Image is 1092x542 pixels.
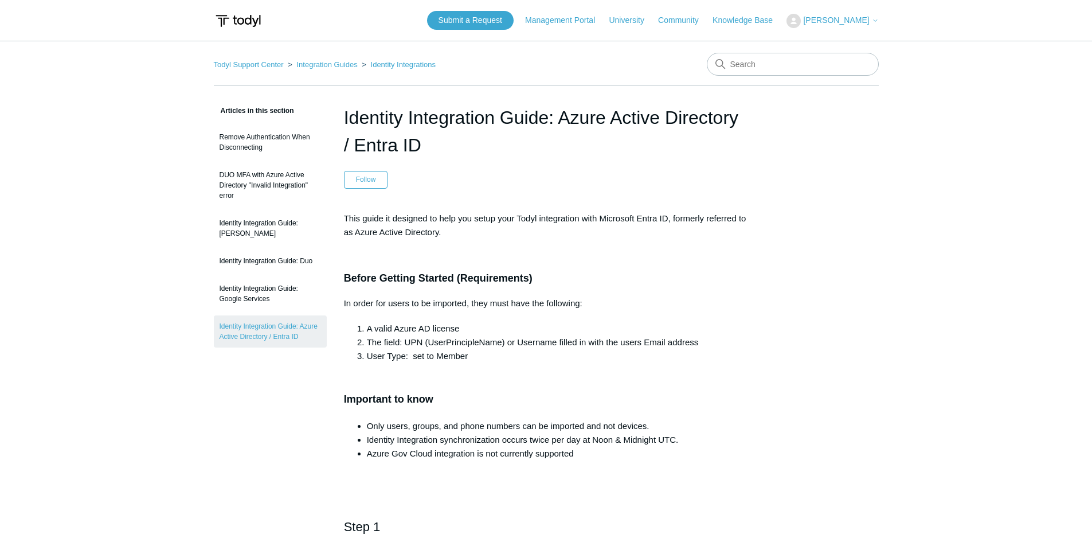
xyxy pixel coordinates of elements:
[214,164,327,206] a: DUO MFA with Azure Active Directory "Invalid Integration" error
[285,60,359,69] li: Integration Guides
[214,315,327,348] a: Identity Integration Guide: Azure Active Directory / Entra ID
[367,419,749,433] li: Only users, groups, and phone numbers can be imported and not devices.
[367,349,749,363] li: User Type: set to Member
[344,104,749,159] h1: Identity Integration Guide: Azure Active Directory / Entra ID
[344,270,749,287] h3: Before Getting Started (Requirements)
[214,60,286,69] li: Todyl Support Center
[367,336,749,349] li: The field: UPN (UserPrincipleName) or Username filled in with the users Email address
[786,14,878,28] button: [PERSON_NAME]
[214,278,327,310] a: Identity Integration Guide: Google Services
[344,171,388,188] button: Follow Article
[367,322,749,336] li: A valid Azure AD license
[367,447,749,461] li: Azure Gov Cloud integration is not currently supported
[803,15,869,25] span: [PERSON_NAME]
[359,60,436,69] li: Identity Integrations
[371,60,436,69] a: Identity Integrations
[214,126,327,158] a: Remove Authentication When Disconnecting
[367,433,749,447] li: Identity Integration synchronization occurs twice per day at Noon & Midnight UTC.
[713,14,784,26] a: Knowledge Base
[525,14,606,26] a: Management Portal
[214,60,284,69] a: Todyl Support Center
[707,53,879,76] input: Search
[296,60,357,69] a: Integration Guides
[344,297,749,310] p: In order for users to be imported, they must have the following:
[427,11,514,30] a: Submit a Request
[344,212,749,239] p: This guide it designed to help you setup your Todyl integration with Microsoft Entra ID, formerly...
[214,10,263,32] img: Todyl Support Center Help Center home page
[344,375,749,408] h3: Important to know
[214,212,327,244] a: Identity Integration Guide: [PERSON_NAME]
[609,14,655,26] a: University
[658,14,710,26] a: Community
[214,250,327,272] a: Identity Integration Guide: Duo
[214,107,294,115] span: Articles in this section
